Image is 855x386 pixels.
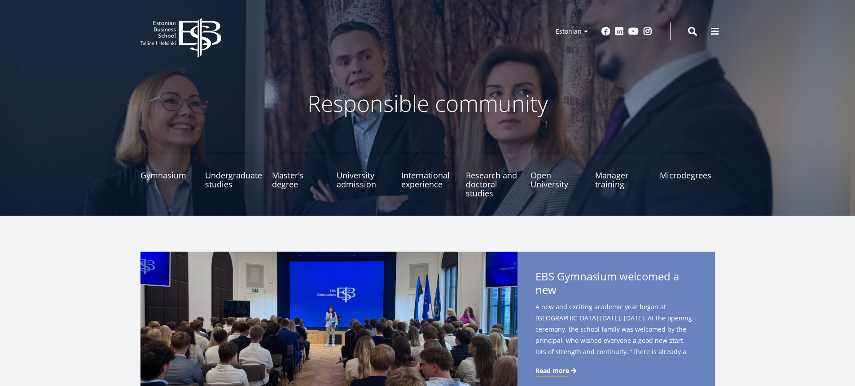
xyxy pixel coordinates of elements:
font: Read more [535,366,569,375]
a: Open University [531,153,585,198]
font: Microdegrees [660,170,711,181]
font: University admission [337,170,376,190]
a: University admission [337,153,391,198]
a: Microdegrees [660,153,715,198]
font: Responsible community [307,88,548,119]
a: International experience [401,153,456,198]
font: Master's degree [272,170,304,190]
font: Gymnasium [140,170,186,181]
a: Read more [535,366,578,375]
font: Research and doctoral studies [466,170,517,199]
font: International experience [401,170,450,190]
a: Undergraduate studies [205,153,262,198]
a: Research and doctoral studies [466,153,521,198]
font: Manager training [595,170,628,190]
a: Gymnasium [140,153,195,198]
a: Manager training [595,153,650,198]
font: EBS Gymnasium welcomed a new [535,269,679,297]
font: Undergraduate studies [205,170,262,190]
font: Open University [531,170,568,190]
font: A new and exciting academic year began at [GEOGRAPHIC_DATA] [DATE], [DATE]. At the opening ceremo... [535,302,692,367]
a: Master's degree [272,153,327,198]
